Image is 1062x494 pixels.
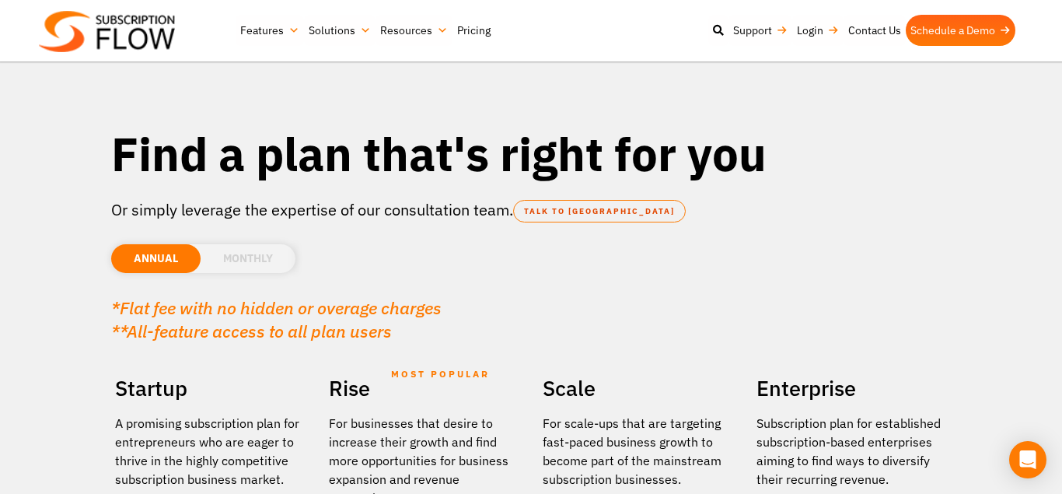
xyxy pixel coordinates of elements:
[906,15,1015,46] a: Schedule a Demo
[111,198,951,222] p: Or simply leverage the expertise of our consultation team.
[513,200,686,222] a: TALK TO [GEOGRAPHIC_DATA]
[236,15,304,46] a: Features
[1009,441,1046,478] div: Open Intercom Messenger
[115,414,306,489] p: A promising subscription plan for entrepreneurs who are eager to thrive in the highly competitive...
[304,15,376,46] a: Solutions
[543,370,733,406] h2: Scale
[844,15,906,46] a: Contact Us
[543,414,733,489] div: For scale-ups that are targeting fast-paced business growth to become part of the mainstream subs...
[756,414,947,489] p: Subscription plan for established subscription-based enterprises aiming to find ways to diversify...
[111,124,951,183] h1: Find a plan that's right for you
[376,15,452,46] a: Resources
[201,244,295,273] li: MONTHLY
[792,15,844,46] a: Login
[39,11,175,52] img: Subscriptionflow
[756,370,947,406] h2: Enterprise
[728,15,792,46] a: Support
[115,370,306,406] h2: Startup
[391,356,490,392] span: MOST POPULAR
[329,370,519,406] h2: Rise
[111,244,201,273] li: ANNUAL
[111,320,392,342] em: **All-feature access to all plan users
[452,15,495,46] a: Pricing
[111,296,442,319] em: *Flat fee with no hidden or overage charges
